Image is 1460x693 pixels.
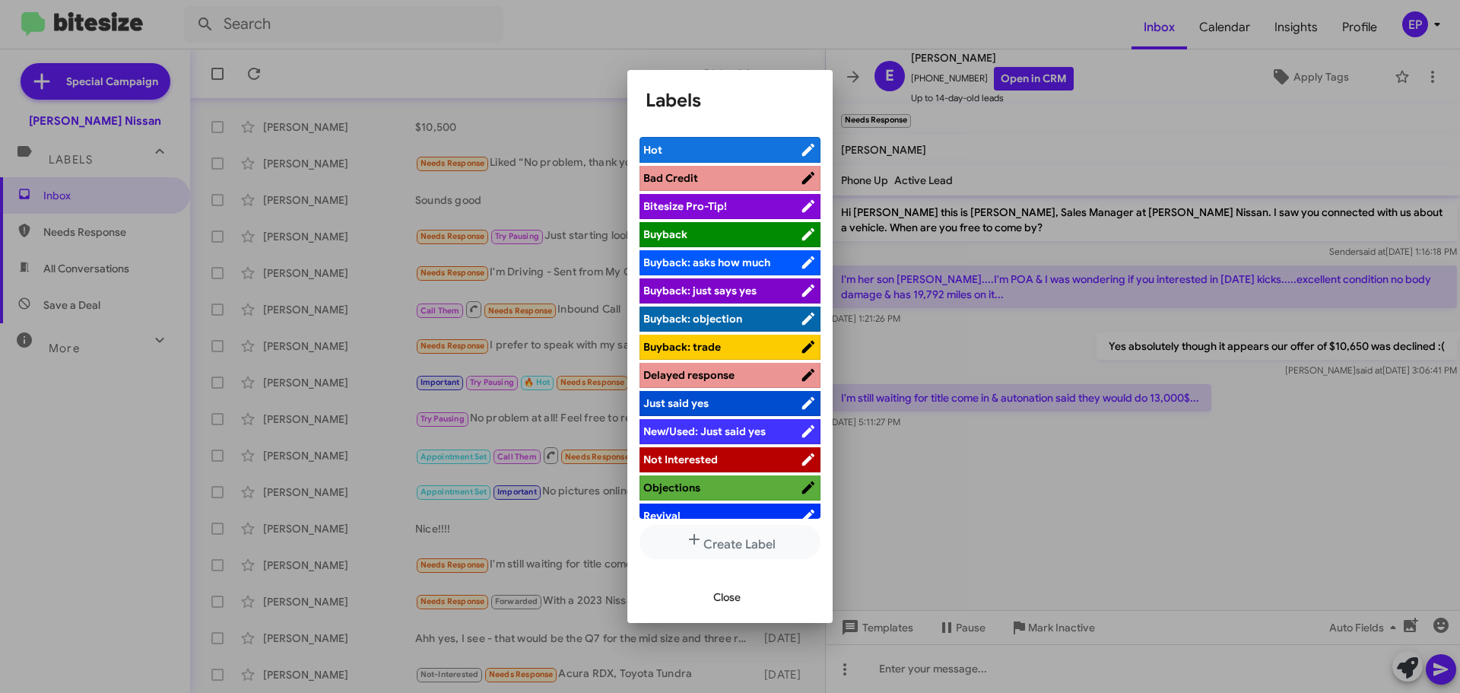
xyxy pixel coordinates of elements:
span: Just said yes [643,396,709,410]
span: Buyback: asks how much [643,256,770,269]
span: Revival [643,509,681,523]
button: Close [701,583,753,611]
span: Buyback: just says yes [643,284,757,297]
button: Create Label [640,525,820,559]
span: Bad Credit [643,171,698,185]
span: New/Used: Just said yes [643,424,766,438]
span: Not Interested [643,453,718,466]
span: Delayed response [643,368,735,382]
span: Buyback [643,227,687,241]
span: Buyback: trade [643,340,721,354]
span: Objections [643,481,700,494]
span: Bitesize Pro-Tip! [643,199,727,213]
span: Close [713,583,741,611]
span: Hot [643,143,662,157]
span: Buyback: objection [643,312,742,326]
h1: Labels [646,88,814,113]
